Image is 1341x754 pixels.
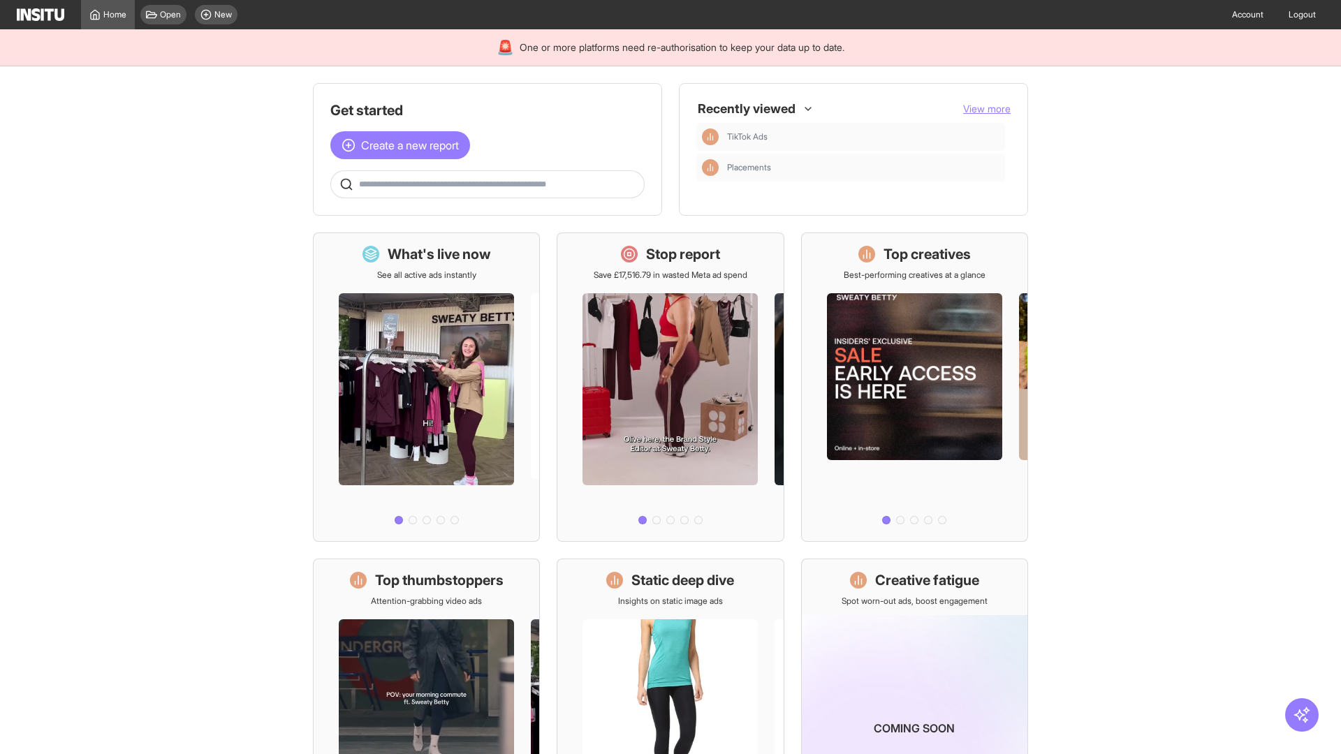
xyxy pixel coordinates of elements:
span: Home [103,9,126,20]
h1: Top thumbstoppers [375,570,504,590]
h1: Top creatives [884,244,971,264]
a: Top creativesBest-performing creatives at a glance [801,232,1028,542]
span: View more [963,103,1011,114]
button: Create a new report [330,131,470,159]
span: Open [160,9,181,20]
p: See all active ads instantly [377,269,476,281]
h1: Get started [330,101,645,120]
button: View more [963,102,1011,116]
span: TikTok Ads [727,131,768,142]
h1: Stop report [646,244,720,264]
a: Stop reportSave £17,516.79 in wasted Meta ad spend [557,232,784,542]
div: Insights [702,159,719,176]
img: Logo [17,8,64,21]
span: Create a new report [361,137,459,154]
p: Attention-grabbing video ads [371,596,482,607]
p: Save £17,516.79 in wasted Meta ad spend [594,269,747,281]
h1: What's live now [388,244,491,264]
a: What's live nowSee all active ads instantly [313,232,540,542]
div: 🚨 [497,38,514,57]
p: Insights on static image ads [618,596,723,607]
span: Placements [727,162,999,173]
div: Insights [702,128,719,145]
span: Placements [727,162,771,173]
h1: Static deep dive [631,570,734,590]
span: New [214,9,232,20]
span: TikTok Ads [727,131,999,142]
p: Best-performing creatives at a glance [844,269,985,281]
span: One or more platforms need re-authorisation to keep your data up to date. [520,40,844,54]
